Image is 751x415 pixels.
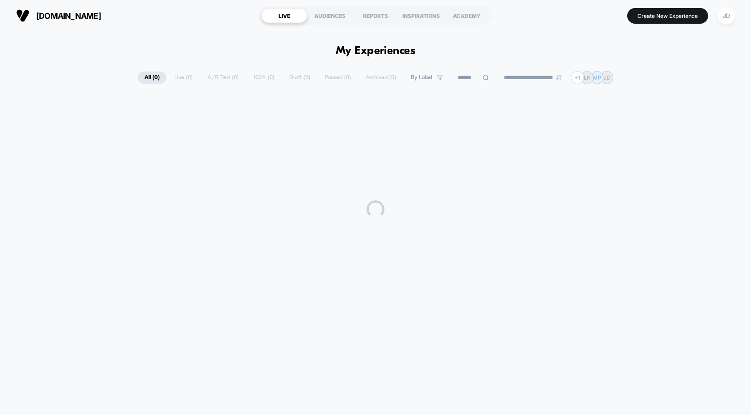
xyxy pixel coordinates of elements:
div: AUDIENCES [307,8,353,23]
p: LK [584,74,591,81]
img: end [556,75,561,80]
div: INSPIRATIONS [398,8,444,23]
p: JD [603,74,611,81]
button: [DOMAIN_NAME] [13,8,104,23]
div: ACADEMY [444,8,489,23]
img: Visually logo [16,9,30,22]
p: MP [593,74,601,81]
span: By Label [411,74,432,81]
span: All ( 0 ) [138,72,166,84]
button: JD [715,7,738,25]
div: REPORTS [353,8,398,23]
div: JD [717,7,735,25]
span: [DOMAIN_NAME] [36,11,101,21]
div: LIVE [262,8,307,23]
h1: My Experiences [336,45,416,58]
div: + 1 [571,71,584,84]
button: Create New Experience [627,8,708,24]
